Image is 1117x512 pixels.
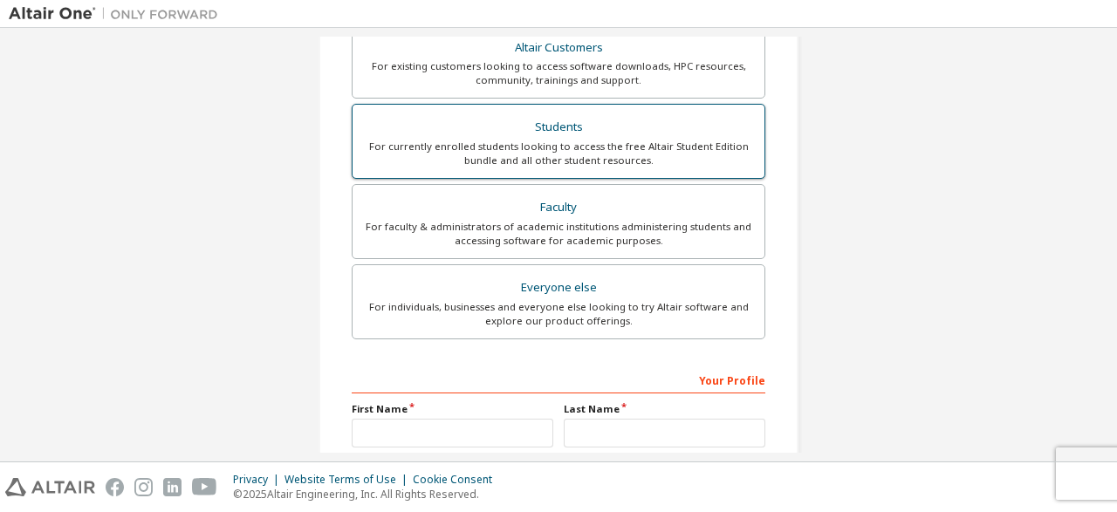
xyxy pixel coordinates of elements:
div: Faculty [363,195,754,220]
div: For existing customers looking to access software downloads, HPC resources, community, trainings ... [363,59,754,87]
div: Privacy [233,473,284,487]
div: For faculty & administrators of academic institutions administering students and accessing softwa... [363,220,754,248]
div: Everyone else [363,276,754,300]
div: Cookie Consent [413,473,503,487]
img: altair_logo.svg [5,478,95,496]
div: For individuals, businesses and everyone else looking to try Altair software and explore our prod... [363,300,754,328]
label: First Name [352,402,553,416]
img: instagram.svg [134,478,153,496]
p: © 2025 Altair Engineering, Inc. All Rights Reserved. [233,487,503,502]
img: youtube.svg [192,478,217,496]
div: Altair Customers [363,36,754,60]
label: Last Name [564,402,765,416]
img: Altair One [9,5,227,23]
img: facebook.svg [106,478,124,496]
div: Your Profile [352,365,765,393]
div: For currently enrolled students looking to access the free Altair Student Edition bundle and all ... [363,140,754,167]
div: Website Terms of Use [284,473,413,487]
div: Students [363,115,754,140]
img: linkedin.svg [163,478,182,496]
